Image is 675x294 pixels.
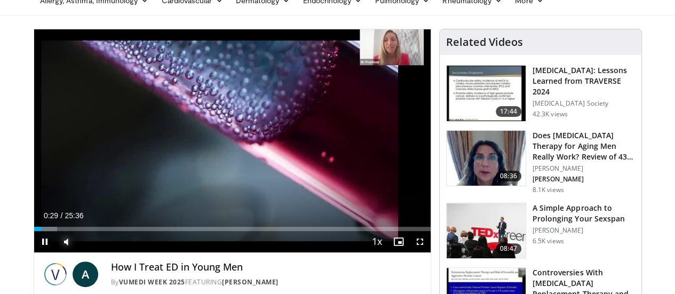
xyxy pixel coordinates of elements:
[446,130,635,194] a: 08:36 Does [MEDICAL_DATA] Therapy for Aging Men Really Work? Review of 43 St… [PERSON_NAME] [PERS...
[367,231,388,252] button: Playback Rate
[55,231,77,252] button: Mute
[446,203,635,259] a: 08:47 A Simple Approach to Prolonging Your Sexspan [PERSON_NAME] 6.5K views
[447,66,526,121] img: 1317c62a-2f0d-4360-bee0-b1bff80fed3c.150x105_q85_crop-smart_upscale.jpg
[388,231,409,252] button: Enable picture-in-picture mode
[65,211,83,220] span: 25:36
[222,277,279,287] a: [PERSON_NAME]
[533,203,635,224] h3: A Simple Approach to Prolonging Your Sexspan
[533,130,635,162] h3: Does [MEDICAL_DATA] Therapy for Aging Men Really Work? Review of 43 St…
[496,171,521,181] span: 08:36
[533,65,635,97] h3: [MEDICAL_DATA]: Lessons Learned from TRAVERSE 2024
[496,243,521,254] span: 08:47
[43,261,68,287] img: Vumedi Week 2025
[446,65,635,122] a: 17:44 [MEDICAL_DATA]: Lessons Learned from TRAVERSE 2024 [MEDICAL_DATA] Society 42.3K views
[447,203,526,259] img: c4bd4661-e278-4c34-863c-57c104f39734.150x105_q85_crop-smart_upscale.jpg
[533,175,635,184] p: [PERSON_NAME]
[533,110,568,118] p: 42.3K views
[533,99,635,108] p: [MEDICAL_DATA] Society
[34,231,55,252] button: Pause
[44,211,58,220] span: 0:29
[119,277,185,287] a: Vumedi Week 2025
[34,29,431,253] video-js: Video Player
[111,277,422,287] div: By FEATURING
[533,164,635,173] p: [PERSON_NAME]
[111,261,422,273] h4: How I Treat ED in Young Men
[533,226,635,235] p: [PERSON_NAME]
[73,261,98,287] a: A
[34,227,431,231] div: Progress Bar
[409,231,431,252] button: Fullscreen
[533,186,564,194] p: 8.1K views
[496,106,521,117] span: 17:44
[533,237,564,245] p: 6.5K views
[61,211,63,220] span: /
[447,131,526,186] img: 4d4bce34-7cbb-4531-8d0c-5308a71d9d6c.150x105_q85_crop-smart_upscale.jpg
[446,36,523,49] h4: Related Videos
